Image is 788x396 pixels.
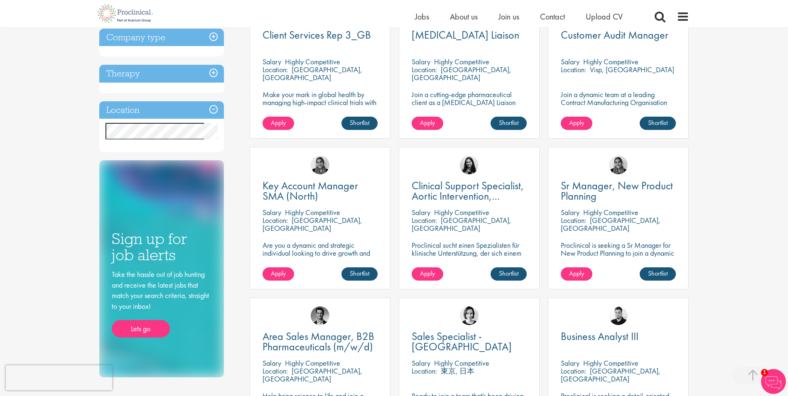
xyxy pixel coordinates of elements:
[590,65,674,74] p: Visp, [GEOGRAPHIC_DATA]
[498,11,519,22] a: Join us
[263,181,378,201] a: Key Account Manager SMA (North)
[412,117,443,130] a: Apply
[434,57,489,66] p: Highly Competitive
[450,11,478,22] a: About us
[583,358,638,368] p: Highly Competitive
[412,215,437,225] span: Location:
[412,28,519,42] span: [MEDICAL_DATA] Liaison
[263,57,281,66] span: Salary
[561,267,592,281] a: Apply
[434,208,489,217] p: Highly Competitive
[263,215,288,225] span: Location:
[561,358,579,368] span: Salary
[412,181,527,201] a: Clinical Support Specialist, Aortic Intervention, Vascular
[420,269,435,278] span: Apply
[412,178,524,213] span: Clinical Support Specialist, Aortic Intervention, Vascular
[583,208,638,217] p: Highly Competitive
[6,365,112,390] iframe: reCAPTCHA
[561,178,673,203] span: Sr Manager, New Product Planning
[341,117,378,130] a: Shortlist
[561,117,592,130] a: Apply
[263,267,294,281] a: Apply
[112,320,170,337] a: Lets go
[540,11,565,22] a: Contact
[412,65,511,82] p: [GEOGRAPHIC_DATA], [GEOGRAPHIC_DATA]
[761,369,786,394] img: Chatbot
[263,28,371,42] span: Client Services Rep 3_GB
[415,11,429,22] a: Jobs
[263,117,294,130] a: Apply
[412,358,430,368] span: Salary
[263,241,378,273] p: Are you a dynamic and strategic individual looking to drive growth and build lasting partnerships...
[561,28,668,42] span: Customer Audit Manager
[271,118,286,127] span: Apply
[569,269,584,278] span: Apply
[491,117,527,130] a: Shortlist
[412,57,430,66] span: Salary
[263,329,374,354] span: Area Sales Manager, B2B Pharmaceuticals (m/w/d)
[285,57,340,66] p: Highly Competitive
[561,215,660,233] p: [GEOGRAPHIC_DATA], [GEOGRAPHIC_DATA]
[412,30,527,40] a: [MEDICAL_DATA] Liaison
[561,366,660,384] p: [GEOGRAPHIC_DATA], [GEOGRAPHIC_DATA]
[561,329,638,343] span: Business Analyst III
[263,331,378,352] a: Area Sales Manager, B2B Pharmaceuticals (m/w/d)
[412,90,527,130] p: Join a cutting-edge pharmaceutical client as a [MEDICAL_DATA] Liaison (PEL) where your precision ...
[569,118,584,127] span: Apply
[112,269,211,337] div: Take the hassle out of job hunting and receive the latest jobs that match your search criteria, s...
[99,65,224,83] h3: Therapy
[263,208,281,217] span: Salary
[412,331,527,352] a: Sales Specialist - [GEOGRAPHIC_DATA]
[586,11,623,22] a: Upload CV
[561,181,676,201] a: Sr Manager, New Product Planning
[412,208,430,217] span: Salary
[99,29,224,46] h3: Company type
[609,306,628,325] img: Anderson Maldonado
[263,358,281,368] span: Salary
[561,241,676,265] p: Proclinical is seeking a Sr Manager for New Product Planning to join a dynamic team on a permanen...
[640,267,676,281] a: Shortlist
[412,329,512,354] span: Sales Specialist - [GEOGRAPHIC_DATA]
[561,57,579,66] span: Salary
[561,208,579,217] span: Salary
[412,241,527,281] p: Proclinical sucht einen Spezialisten für klinische Unterstützung, der sich einem dynamischen Team...
[285,208,340,217] p: Highly Competitive
[561,65,586,74] span: Location:
[412,65,437,74] span: Location:
[263,90,378,114] p: Make your mark in global health by managing high-impact clinical trials with a leading CRO.
[491,267,527,281] a: Shortlist
[263,65,362,82] p: [GEOGRAPHIC_DATA], [GEOGRAPHIC_DATA]
[341,267,378,281] a: Shortlist
[311,156,329,174] img: Anjali Parbhu
[460,156,479,174] img: Indre Stankeviciute
[412,215,511,233] p: [GEOGRAPHIC_DATA], [GEOGRAPHIC_DATA]
[420,118,435,127] span: Apply
[285,358,340,368] p: Highly Competitive
[460,306,479,325] img: Nic Choa
[263,178,358,203] span: Key Account Manager SMA (North)
[609,156,628,174] img: Anjali Parbhu
[441,366,474,376] p: 東京, 日本
[561,366,586,376] span: Location:
[311,306,329,325] img: Max Slevogt
[263,366,288,376] span: Location:
[99,101,224,119] h3: Location
[761,369,768,376] span: 1
[583,57,638,66] p: Highly Competitive
[561,90,676,122] p: Join a dynamic team at a leading Contract Manufacturing Organisation and contribute to groundbrea...
[112,231,211,263] h3: Sign up for job alerts
[271,269,286,278] span: Apply
[263,366,362,384] p: [GEOGRAPHIC_DATA], [GEOGRAPHIC_DATA]
[561,215,586,225] span: Location:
